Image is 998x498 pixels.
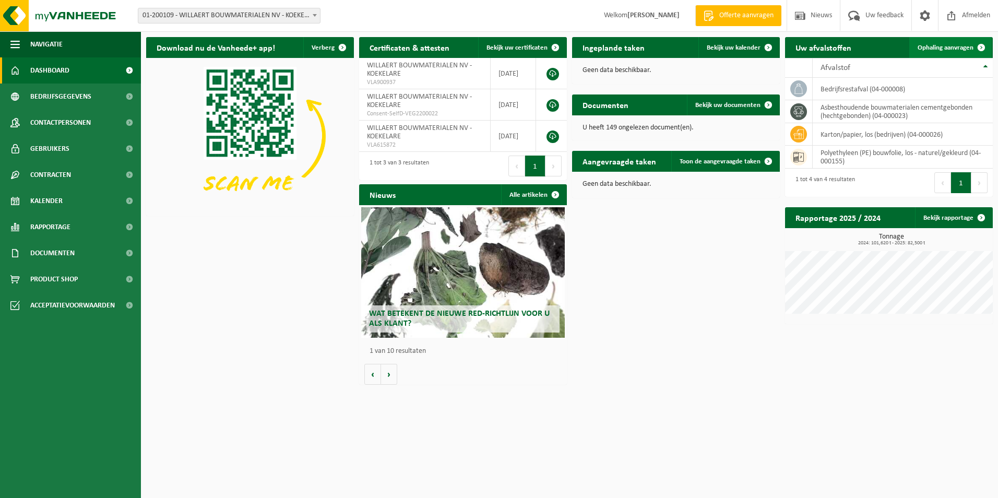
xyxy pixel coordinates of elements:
span: Bedrijfsgegevens [30,84,91,110]
button: Previous [508,156,525,176]
h2: Download nu de Vanheede+ app! [146,37,286,57]
span: Bekijk uw documenten [695,102,761,109]
span: Rapportage [30,214,70,240]
h2: Ingeplande taken [572,37,655,57]
p: Geen data beschikbaar. [583,67,769,74]
a: Bekijk uw documenten [687,94,779,115]
span: Contactpersonen [30,110,91,136]
span: WILLAERT BOUWMATERIALEN NV - KOEKELARE [367,124,472,140]
button: 1 [525,156,545,176]
button: 1 [951,172,971,193]
h3: Tonnage [790,233,993,246]
button: Next [545,156,562,176]
a: Alle artikelen [501,184,566,205]
h2: Uw afvalstoffen [785,37,862,57]
button: Verberg [303,37,353,58]
span: VLA615872 [367,141,482,149]
span: Acceptatievoorwaarden [30,292,115,318]
p: U heeft 149 ongelezen document(en). [583,124,769,132]
td: [DATE] [491,58,536,89]
div: 1 tot 3 van 3 resultaten [364,155,429,177]
a: Offerte aanvragen [695,5,781,26]
span: VLA900937 [367,78,482,87]
span: Gebruikers [30,136,69,162]
h2: Certificaten & attesten [359,37,460,57]
p: Geen data beschikbaar. [583,181,769,188]
span: Verberg [312,44,335,51]
a: Ophaling aanvragen [909,37,992,58]
span: 2024: 101,620 t - 2025: 82,500 t [790,241,993,246]
a: Bekijk uw certificaten [478,37,566,58]
span: Ophaling aanvragen [918,44,973,51]
h2: Rapportage 2025 / 2024 [785,207,891,228]
td: karton/papier, los (bedrijven) (04-000026) [813,123,993,146]
td: bedrijfsrestafval (04-000008) [813,78,993,100]
p: 1 van 10 resultaten [370,348,562,355]
span: Documenten [30,240,75,266]
a: Wat betekent de nieuwe RED-richtlijn voor u als klant? [361,207,565,338]
img: Download de VHEPlus App [146,58,354,214]
span: Afvalstof [821,64,850,72]
span: WILLAERT BOUWMATERIALEN NV - KOEKELARE [367,93,472,109]
span: Product Shop [30,266,78,292]
div: 1 tot 4 van 4 resultaten [790,171,855,194]
a: Bekijk uw kalender [698,37,779,58]
button: Previous [934,172,951,193]
h2: Nieuws [359,184,406,205]
strong: [PERSON_NAME] [627,11,680,19]
a: Toon de aangevraagde taken [671,151,779,172]
button: Next [971,172,988,193]
button: Vorige [364,364,381,385]
button: Volgende [381,364,397,385]
td: [DATE] [491,89,536,121]
td: asbesthoudende bouwmaterialen cementgebonden (hechtgebonden) (04-000023) [813,100,993,123]
span: 01-200109 - WILLAERT BOUWMATERIALEN NV - KOEKELARE [138,8,320,23]
span: Consent-SelfD-VEG2200022 [367,110,482,118]
a: Bekijk rapportage [915,207,992,228]
span: Offerte aanvragen [717,10,776,21]
td: [DATE] [491,121,536,152]
h2: Documenten [572,94,639,115]
h2: Aangevraagde taken [572,151,667,171]
span: Bekijk uw certificaten [486,44,548,51]
span: Dashboard [30,57,69,84]
td: polyethyleen (PE) bouwfolie, los - naturel/gekleurd (04-000155) [813,146,993,169]
span: Wat betekent de nieuwe RED-richtlijn voor u als klant? [369,310,550,328]
span: Bekijk uw kalender [707,44,761,51]
span: Contracten [30,162,71,188]
span: Navigatie [30,31,63,57]
span: 01-200109 - WILLAERT BOUWMATERIALEN NV - KOEKELARE [138,8,320,23]
span: WILLAERT BOUWMATERIALEN NV - KOEKELARE [367,62,472,78]
span: Toon de aangevraagde taken [680,158,761,165]
span: Kalender [30,188,63,214]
